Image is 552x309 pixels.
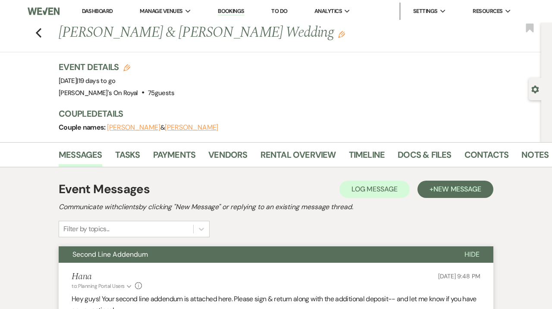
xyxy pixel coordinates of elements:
[148,89,174,97] span: 75 guests
[59,89,138,97] span: [PERSON_NAME]'s On Royal
[338,30,345,38] button: Edit
[115,148,140,167] a: Tasks
[218,7,245,16] a: Bookings
[464,250,480,259] span: Hide
[417,181,493,198] button: +New Message
[153,148,196,167] a: Payments
[59,123,107,132] span: Couple names:
[59,202,493,212] h2: Communicate with clients by clicking "New Message" or replying to an existing message thread.
[72,271,142,282] h5: Hana
[314,7,342,16] span: Analytics
[72,283,125,290] span: to: Planning Portal Users
[82,7,113,15] a: Dashboard
[78,76,116,85] span: 19 days to go
[208,148,247,167] a: Vendors
[59,108,533,120] h3: Couple Details
[531,85,539,93] button: Open lead details
[349,148,385,167] a: Timeline
[59,180,150,198] h1: Event Messages
[438,272,480,280] span: [DATE] 9:48 PM
[77,76,115,85] span: |
[260,148,336,167] a: Rental Overview
[59,76,115,85] span: [DATE]
[59,22,441,43] h1: [PERSON_NAME] & [PERSON_NAME] Wedding
[140,7,182,16] span: Manage Venues
[339,181,410,198] button: Log Message
[473,7,502,16] span: Resources
[59,246,451,263] button: Second Line Addendum
[351,185,398,194] span: Log Message
[464,148,509,167] a: Contacts
[28,2,60,20] img: Weven Logo
[72,282,133,290] button: to: Planning Portal Users
[72,250,148,259] span: Second Line Addendum
[165,124,218,131] button: [PERSON_NAME]
[398,148,451,167] a: Docs & Files
[63,224,110,234] div: Filter by topics...
[413,7,438,16] span: Settings
[107,124,160,131] button: [PERSON_NAME]
[433,185,481,194] span: New Message
[451,246,493,263] button: Hide
[59,61,174,73] h3: Event Details
[521,148,549,167] a: Notes
[59,148,102,167] a: Messages
[271,7,287,15] a: To Do
[107,123,218,132] span: &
